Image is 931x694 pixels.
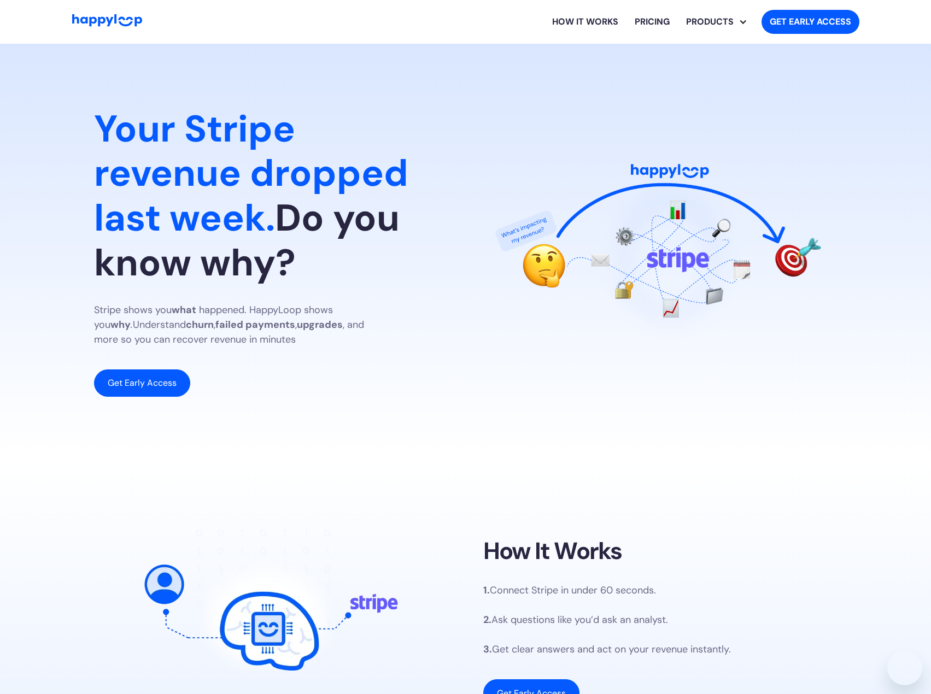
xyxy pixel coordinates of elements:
[483,537,622,566] h2: How It Works
[483,583,731,657] p: Connect Stripe in under 60 seconds. Ask questions like you’d ask an analyst. Get clear answers an...
[72,14,142,27] img: HappyLoop Logo
[297,318,343,331] strong: upgrades
[215,318,295,331] strong: failed payments
[887,650,922,685] iframe: Button to launch messaging window
[172,303,196,316] strong: what
[483,584,490,597] strong: 1.
[544,4,626,39] a: Learn how HappyLoop works
[483,613,491,626] strong: 2.
[110,318,131,331] strong: why
[678,15,742,28] div: PRODUCTS
[483,643,492,656] strong: 3.
[762,10,859,34] a: Get started with HappyLoop
[94,369,190,397] a: Get Early Access
[626,4,678,39] a: View HappyLoop pricing plans
[678,4,753,39] div: Explore HappyLoop use cases
[186,318,214,331] strong: churn
[94,104,408,243] span: Your Stripe revenue dropped last week.
[94,303,389,347] p: Stripe shows you happened. HappyLoop shows you Understand , , , and more so you can recover reven...
[72,14,142,30] a: Go to Home Page
[94,107,448,285] h1: Do you know why?
[686,4,753,39] div: PRODUCTS
[131,318,133,331] em: .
